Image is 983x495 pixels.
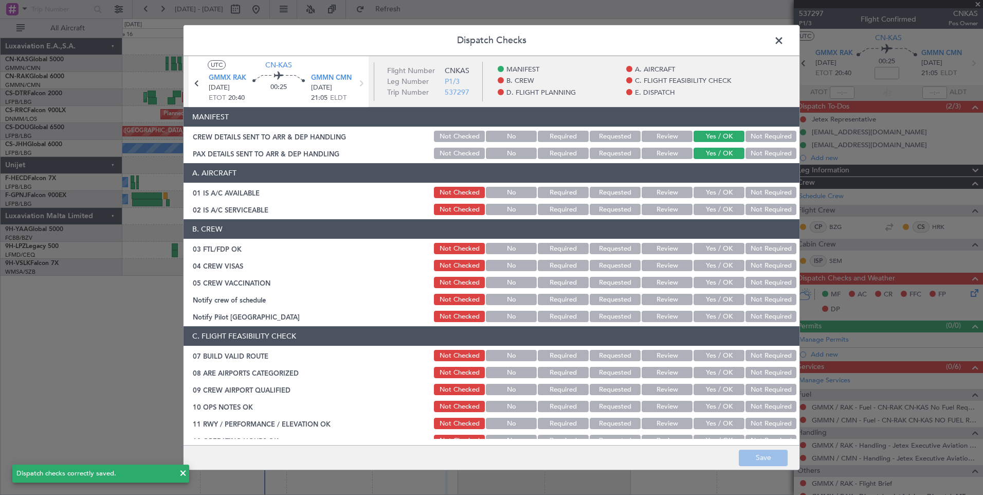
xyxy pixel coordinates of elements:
[745,418,796,429] button: Not Required
[745,384,796,395] button: Not Required
[745,204,796,215] button: Not Required
[745,148,796,159] button: Not Required
[745,350,796,361] button: Not Required
[745,131,796,142] button: Not Required
[745,367,796,378] button: Not Required
[745,294,796,305] button: Not Required
[745,243,796,254] button: Not Required
[745,187,796,198] button: Not Required
[745,401,796,412] button: Not Required
[745,311,796,322] button: Not Required
[184,25,799,56] header: Dispatch Checks
[745,277,796,288] button: Not Required
[16,469,174,479] div: Dispatch checks correctly saved.
[745,260,796,271] button: Not Required
[745,435,796,446] button: Not Required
